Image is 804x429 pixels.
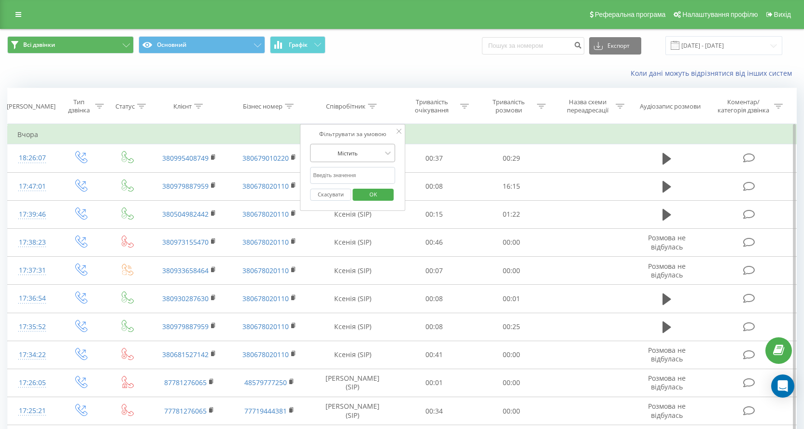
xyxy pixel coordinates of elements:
[473,397,550,425] td: 00:00
[589,37,641,55] button: Експорт
[310,167,395,184] input: Введіть значення
[774,11,791,18] span: Вихід
[173,102,192,111] div: Клієнт
[473,200,550,228] td: 01:22
[244,406,287,415] a: 77719444381
[310,369,396,397] td: [PERSON_NAME] (SIP)
[289,42,308,48] span: Графік
[473,313,550,341] td: 00:25
[395,172,473,200] td: 00:08
[648,401,686,419] span: Розмова не відбулась
[17,346,47,364] div: 17:34:22
[310,257,396,285] td: Ксенія (SIP)
[648,374,686,391] span: Розмова не відбулась
[395,341,473,369] td: 00:41
[395,397,473,425] td: 00:34
[310,200,396,228] td: Ксенія (SIP)
[395,313,473,341] td: 00:08
[715,98,772,114] div: Коментар/категорія дзвінка
[640,102,701,111] div: Аудіозапис розмови
[162,322,209,331] a: 380979887959
[395,369,473,397] td: 00:01
[242,350,289,359] a: 380678020110
[648,346,686,363] span: Розмова не відбулась
[270,36,325,54] button: Графік
[17,261,47,280] div: 17:37:31
[473,341,550,369] td: 00:00
[115,102,135,111] div: Статус
[162,181,209,191] a: 380979887959
[562,98,613,114] div: Назва схеми переадресації
[17,401,47,420] div: 17:25:21
[242,322,289,331] a: 380678020110
[162,237,209,247] a: 380973155470
[648,262,686,279] span: Розмова не відбулась
[243,102,282,111] div: Бізнес номер
[242,266,289,275] a: 380678020110
[17,205,47,224] div: 17:39:46
[242,237,289,247] a: 380678020110
[8,125,797,144] td: Вчора
[310,285,396,313] td: Ксенія (SIP)
[473,144,550,172] td: 00:29
[162,266,209,275] a: 380933658464
[395,200,473,228] td: 00:15
[139,36,265,54] button: Основний
[648,233,686,251] span: Розмова не відбулась
[23,41,55,49] span: Всі дзвінки
[17,318,47,336] div: 17:35:52
[395,228,473,256] td: 00:46
[395,257,473,285] td: 00:07
[360,187,387,202] span: OK
[164,378,207,387] a: 87781276065
[7,36,134,54] button: Всі дзвінки
[162,294,209,303] a: 380930287630
[682,11,758,18] span: Налаштування профілю
[244,378,287,387] a: 48579777250
[631,69,797,78] a: Коли дані можуть відрізнятися вiд інших систем
[162,153,209,163] a: 380995408749
[483,98,535,114] div: Тривалість розмови
[473,285,550,313] td: 00:01
[310,313,396,341] td: Ксенія (SIP)
[17,374,47,392] div: 17:26:05
[310,129,395,139] div: Фільтрувати за умовою
[310,341,396,369] td: Ксенія (SIP)
[395,144,473,172] td: 00:37
[326,102,366,111] div: Співробітник
[771,374,794,398] div: Open Intercom Messenger
[242,181,289,191] a: 380678020110
[473,257,550,285] td: 00:00
[242,209,289,219] a: 380678020110
[242,153,289,163] a: 380679010220
[17,149,47,167] div: 18:26:07
[395,285,473,313] td: 00:08
[310,189,351,201] button: Скасувати
[17,233,47,252] div: 17:38:23
[164,406,207,415] a: 77781276065
[406,98,458,114] div: Тривалість очікування
[17,289,47,308] div: 17:36:54
[473,172,550,200] td: 16:15
[310,397,396,425] td: [PERSON_NAME] (SIP)
[310,228,396,256] td: Ксенія (SIP)
[482,37,584,55] input: Пошук за номером
[473,228,550,256] td: 00:00
[162,350,209,359] a: 380681527142
[353,189,394,201] button: OK
[7,102,56,111] div: [PERSON_NAME]
[473,369,550,397] td: 00:00
[17,177,47,196] div: 17:47:01
[162,209,209,219] a: 380504982442
[242,294,289,303] a: 380678020110
[595,11,666,18] span: Реферальна програма
[65,98,92,114] div: Тип дзвінка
